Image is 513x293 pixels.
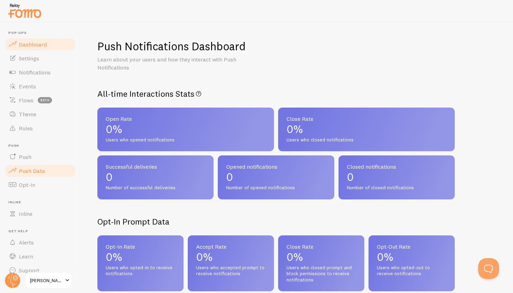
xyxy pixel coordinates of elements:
span: Number of successful deliveries [106,185,205,191]
a: Rules [4,121,76,135]
h2: All-time Interactions Stats [97,88,455,99]
span: Users who closed prompt and block permissions to receive notifications [287,265,356,283]
a: Learn [4,249,76,263]
iframe: Help Scout Beacon - Open [478,258,499,279]
span: Opt-In [19,181,35,188]
span: Inline [19,210,32,217]
a: Push [4,150,76,164]
span: Learn [19,253,33,260]
a: Flows beta [4,93,76,107]
p: 0 [347,171,446,183]
span: Push Data [19,167,45,174]
a: Alerts [4,235,76,249]
span: Dashboard [19,41,47,48]
p: 0% [287,251,356,263]
span: Push [19,153,31,160]
a: Support [4,263,76,277]
a: Notifications [4,65,76,79]
span: Opt-In Rate [106,244,175,249]
span: Accept Rate [196,244,266,249]
span: Open Rate [106,116,266,122]
h1: Push Notifications Dashboard [97,39,246,53]
span: Settings [19,55,39,62]
h2: Opt-In Prompt Data [97,216,455,227]
span: [PERSON_NAME] | Libros | Velas | Difusores [30,276,63,285]
span: Support [19,267,39,274]
p: 0% [196,251,266,263]
p: 0% [106,124,266,135]
span: Opened notifications [226,164,326,169]
a: Theme [4,107,76,121]
span: Users who accepted prompt to receive notifications [196,265,266,277]
span: Number of opened notifications [226,185,326,191]
span: Rules [19,125,33,132]
a: Settings [4,51,76,65]
span: Pop-ups [8,31,76,35]
span: Closed notifications [347,164,446,169]
p: 0 [226,171,326,183]
span: Close Rate [287,116,446,122]
span: Alerts [19,239,34,246]
span: Events [19,83,36,90]
p: 0% [287,124,446,135]
a: Inline [4,207,76,221]
span: Successful deliveries [106,164,205,169]
img: fomo-relay-logo-orange.svg [7,2,42,20]
span: Notifications [19,69,51,76]
span: Users who opened notifications [106,137,266,143]
span: Users who opted-in to receive notifications [106,265,175,277]
p: 0% [106,251,175,263]
a: Events [4,79,76,93]
span: Users who closed notifications [287,137,446,143]
a: Dashboard [4,37,76,51]
a: Push Data [4,164,76,178]
span: Get Help [8,229,76,234]
span: Theme [19,111,36,118]
p: Learn about your users and how they interact with Push Notifications [97,56,265,72]
span: Close Rate [287,244,356,249]
span: Users who opted-out to receive notifications [377,265,446,277]
a: [PERSON_NAME] | Libros | Velas | Difusores [25,272,72,289]
span: Push [8,144,76,148]
p: 0% [377,251,446,263]
p: 0 [106,171,205,183]
a: Opt-In [4,178,76,192]
span: Opt-Out Rate [377,244,446,249]
span: Number of closed notifications [347,185,446,191]
span: Inline [8,200,76,205]
span: beta [38,97,52,103]
span: Flows [19,97,34,104]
